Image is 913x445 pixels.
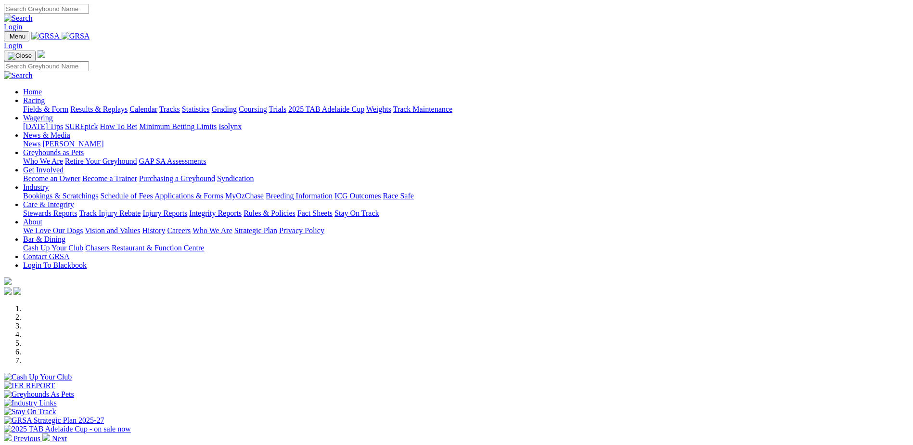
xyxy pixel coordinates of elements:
img: Industry Links [4,399,57,407]
a: Login [4,41,22,50]
a: Retire Your Greyhound [65,157,137,165]
a: Fields & Form [23,105,68,113]
a: Track Injury Rebate [79,209,141,217]
a: Bar & Dining [23,235,65,243]
a: Become a Trainer [82,174,137,183]
a: How To Bet [100,122,138,131]
a: Injury Reports [142,209,187,217]
button: Toggle navigation [4,31,29,41]
a: Next [42,434,67,443]
div: About [23,226,909,235]
a: Track Maintenance [393,105,452,113]
a: Wagering [23,114,53,122]
a: SUREpick [65,122,98,131]
input: Search [4,4,89,14]
a: Vision and Values [85,226,140,235]
div: Care & Integrity [23,209,909,218]
a: Who We Are [23,157,63,165]
a: Trials [269,105,286,113]
a: History [142,226,165,235]
span: Menu [10,33,26,40]
a: Get Involved [23,166,64,174]
a: 2025 TAB Adelaide Cup [288,105,364,113]
span: Previous [13,434,40,443]
a: Applications & Forms [154,192,223,200]
a: Bookings & Scratchings [23,192,98,200]
img: Greyhounds As Pets [4,390,74,399]
span: Next [52,434,67,443]
a: Cash Up Your Club [23,244,83,252]
img: GRSA Strategic Plan 2025-27 [4,416,104,425]
a: Isolynx [219,122,242,131]
a: Rules & Policies [244,209,296,217]
img: GRSA [62,32,90,40]
a: Privacy Policy [279,226,324,235]
a: Home [23,88,42,96]
a: Stay On Track [334,209,379,217]
a: Stewards Reports [23,209,77,217]
a: Greyhounds as Pets [23,148,84,157]
a: Contact GRSA [23,252,69,261]
a: [DATE] Tips [23,122,63,131]
a: Tracks [159,105,180,113]
a: Coursing [239,105,267,113]
img: chevron-left-pager-white.svg [4,433,12,441]
a: News [23,140,40,148]
img: chevron-right-pager-white.svg [42,433,50,441]
img: 2025 TAB Adelaide Cup - on sale now [4,425,131,433]
img: Close [8,52,32,60]
a: Results & Replays [70,105,128,113]
img: Search [4,14,33,23]
input: Search [4,61,89,71]
a: Syndication [217,174,254,183]
a: Integrity Reports [189,209,242,217]
a: Racing [23,96,45,105]
a: Industry [23,183,49,191]
a: Become an Owner [23,174,80,183]
a: Minimum Betting Limits [139,122,217,131]
img: GRSA [31,32,60,40]
a: News & Media [23,131,70,139]
a: [PERSON_NAME] [42,140,103,148]
div: Wagering [23,122,909,131]
a: Schedule of Fees [100,192,153,200]
a: Login [4,23,22,31]
button: Toggle navigation [4,51,36,61]
img: logo-grsa-white.png [38,50,45,58]
div: Bar & Dining [23,244,909,252]
img: Cash Up Your Club [4,373,72,381]
img: Search [4,71,33,80]
img: facebook.svg [4,287,12,295]
a: Careers [167,226,191,235]
a: Race Safe [383,192,413,200]
img: twitter.svg [13,287,21,295]
a: Breeding Information [266,192,333,200]
a: Login To Blackbook [23,261,87,269]
a: Fact Sheets [297,209,333,217]
a: We Love Our Dogs [23,226,83,235]
div: Industry [23,192,909,200]
a: Chasers Restaurant & Function Centre [85,244,204,252]
a: Who We Are [193,226,232,235]
div: News & Media [23,140,909,148]
a: Calendar [129,105,157,113]
a: GAP SA Assessments [139,157,206,165]
a: MyOzChase [225,192,264,200]
a: About [23,218,42,226]
a: Previous [4,434,42,443]
a: ICG Outcomes [334,192,381,200]
a: Grading [212,105,237,113]
img: logo-grsa-white.png [4,277,12,285]
a: Purchasing a Greyhound [139,174,215,183]
div: Racing [23,105,909,114]
div: Greyhounds as Pets [23,157,909,166]
img: Stay On Track [4,407,56,416]
a: Statistics [182,105,210,113]
a: Care & Integrity [23,200,74,209]
a: Weights [366,105,391,113]
a: Strategic Plan [234,226,277,235]
div: Get Involved [23,174,909,183]
img: IER REPORT [4,381,55,390]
